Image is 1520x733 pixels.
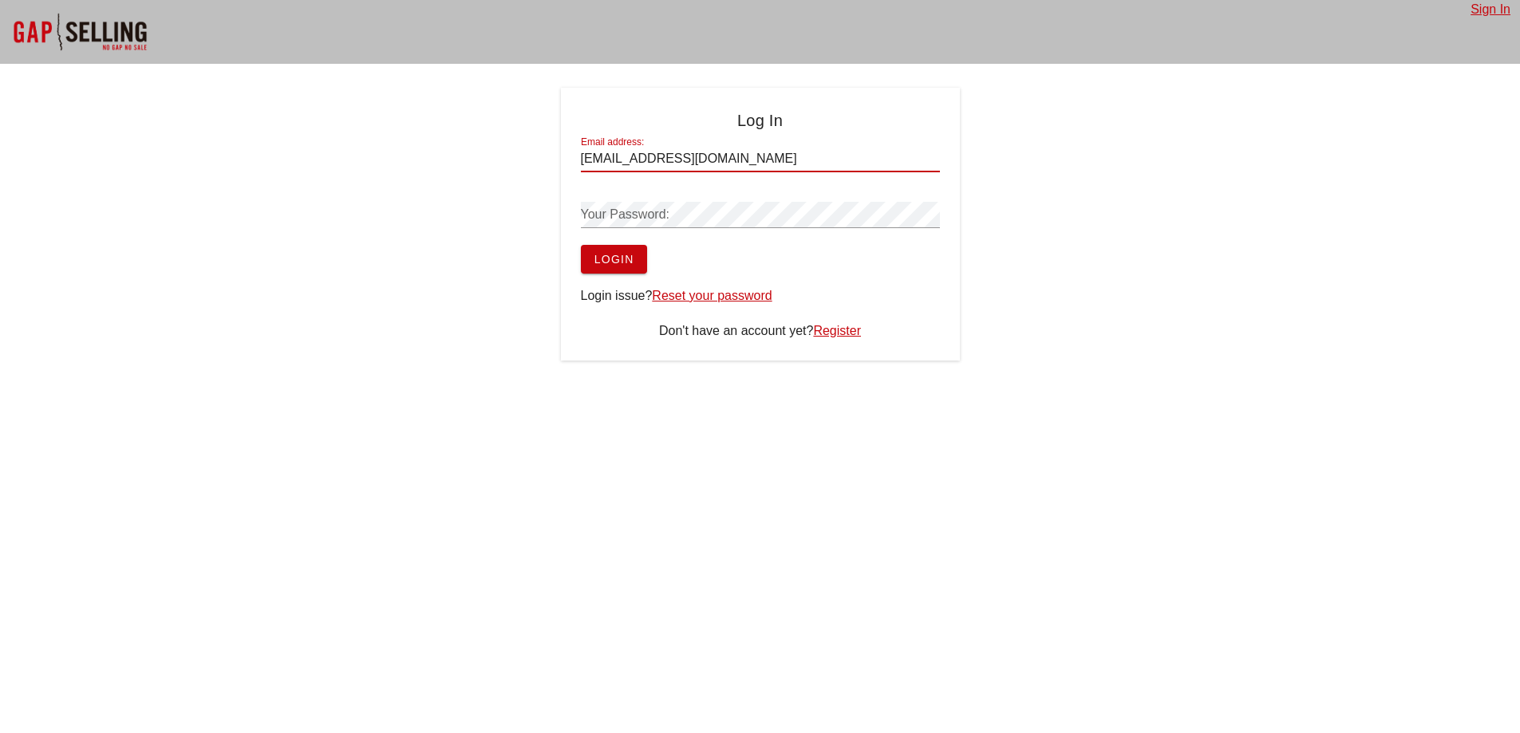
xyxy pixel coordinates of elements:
a: Reset your password [652,289,772,302]
span: Login [594,253,634,266]
label: Email address: [581,136,644,148]
h4: Log In [581,108,940,133]
input: Enter email [581,146,940,171]
a: Sign In [1471,2,1510,16]
a: Register [813,324,861,337]
div: Don't have an account yet? [581,321,940,341]
div: Login issue? [581,286,940,305]
button: Login [581,245,647,274]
